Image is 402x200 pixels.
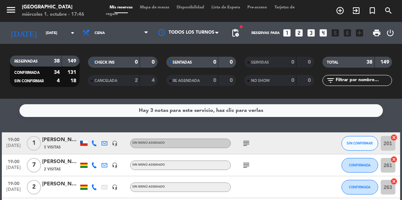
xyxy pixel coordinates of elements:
[54,59,60,64] strong: 38
[306,28,316,38] i: looks_3
[242,161,251,170] i: subject
[5,4,16,15] i: menu
[57,78,60,83] strong: 4
[112,162,118,168] i: headset_mic
[106,5,136,10] span: Mis reservas
[386,29,395,37] i: power_settings_new
[135,78,138,83] strong: 2
[342,158,378,173] button: CONFIRMADA
[22,11,84,18] div: miércoles 1. octubre - 17:46
[349,163,370,167] span: CONFIRMADA
[152,60,156,65] strong: 0
[391,178,398,185] i: cancel
[95,79,117,83] span: CANCELADA
[5,4,16,18] button: menu
[139,106,263,115] div: Hay 3 notas para este servicio, haz clic para verlas
[4,179,23,187] span: 19:00
[355,28,364,38] i: add_box
[67,59,78,64] strong: 149
[4,187,23,196] span: [DATE]
[68,29,77,37] i: arrow_drop_down
[331,28,340,38] i: looks_5
[367,60,373,65] strong: 38
[173,5,208,10] span: Disponibilidad
[318,28,328,38] i: looks_4
[173,61,192,64] span: SENTADAS
[54,70,60,75] strong: 34
[349,185,370,189] span: CONFIRMADA
[251,61,269,64] span: SERVIDAS
[239,24,243,29] span: fiber_manual_record
[4,143,23,152] span: [DATE]
[291,60,294,65] strong: 0
[4,135,23,143] span: 19:00
[251,79,270,83] span: NO SHOW
[372,29,381,37] span: print
[213,60,216,65] strong: 0
[294,28,304,38] i: looks_two
[132,163,165,166] span: Sin menú asignado
[173,79,200,83] span: RE AGENDADA
[95,31,105,35] span: Cena
[136,5,173,10] span: Mapa de mesas
[384,6,393,15] i: search
[208,5,244,10] span: Lista de Espera
[42,136,79,144] div: [PERSON_NAME]
[308,60,312,65] strong: 0
[230,60,234,65] strong: 0
[70,78,78,83] strong: 18
[42,180,79,188] div: [PERSON_NAME]
[352,6,361,15] i: exit_to_app
[112,184,118,190] i: headset_mic
[27,158,41,173] span: 7
[391,156,398,163] i: cancel
[327,61,338,64] span: TOTAL
[282,28,292,38] i: looks_one
[244,5,271,10] span: Pre-acceso
[42,158,79,166] div: [PERSON_NAME]
[132,185,165,188] span: Sin menú asignado
[342,136,378,151] button: SIN CONFIRMAR
[231,29,240,37] span: pending_actions
[27,136,41,151] span: 1
[391,134,398,141] i: cancel
[132,141,165,144] span: Sin menú asignado
[347,141,373,145] span: SIN CONFIRMAR
[22,4,84,11] div: [GEOGRAPHIC_DATA]
[14,71,40,75] span: CONFIRMADA
[67,70,78,75] strong: 131
[335,76,392,84] input: Filtrar por nombre...
[251,31,280,35] span: Reservas para
[230,78,234,83] strong: 0
[291,78,294,83] strong: 0
[343,28,352,38] i: looks_6
[326,76,335,85] i: filter_list
[336,6,344,15] i: add_circle_outline
[135,60,138,65] strong: 0
[342,180,378,195] button: CONFIRMADA
[4,165,23,174] span: [DATE]
[95,61,115,64] span: CHECK INS
[152,78,156,83] strong: 4
[380,60,391,65] strong: 149
[368,6,377,15] i: turned_in_not
[27,180,41,195] span: 2
[14,60,38,63] span: RESERVADAS
[308,78,312,83] strong: 0
[5,25,42,41] i: [DATE]
[4,157,23,165] span: 19:00
[384,22,397,44] div: LOG OUT
[14,79,44,83] span: SIN CONFIRMAR
[242,139,251,148] i: subject
[44,144,61,150] span: 5 Visitas
[213,78,216,83] strong: 0
[44,166,61,172] span: 2 Visitas
[112,140,118,146] i: headset_mic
